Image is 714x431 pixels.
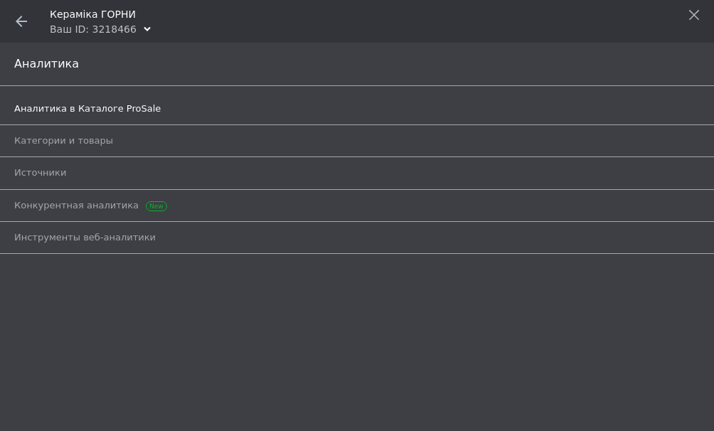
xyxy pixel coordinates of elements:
[14,225,707,250] a: Инструменты веб-аналитики
[14,129,707,153] a: Категории и товары
[14,231,156,244] span: Инструменты веб-аналитики
[14,193,707,218] a: Конкурентная аналитика
[50,22,137,36] div: Ваш ID: 3218466
[14,102,161,115] span: Аналитика в Каталоге ProSale
[14,166,66,179] span: Источники
[14,161,707,185] a: Источники
[14,199,164,212] span: Конкурентная аналитика
[14,134,113,147] span: Категории и товары
[14,97,707,121] a: Аналитика в Каталоге ProSale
